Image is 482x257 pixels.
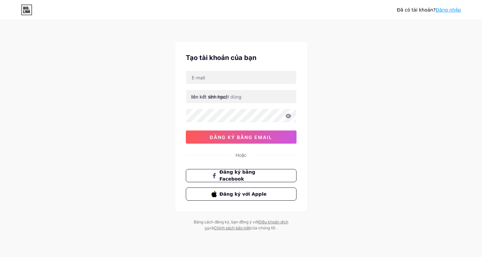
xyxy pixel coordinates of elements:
[186,130,297,144] button: đăng ký bằng email
[186,187,297,201] button: Đăng ký với Apple
[436,7,461,13] a: Đăng nhập
[219,169,255,182] font: Đăng ký bằng Facebook
[186,71,296,84] input: E-mail
[191,94,227,100] font: liên kết sinh học/
[186,169,297,182] button: Đăng ký bằng Facebook
[194,219,258,224] font: Bằng cách đăng ký, bạn đồng ý với
[210,134,272,140] font: đăng ký bằng email
[186,54,256,62] font: Tạo tài khoản của bạn
[214,225,250,230] a: Chính sách bảo mật
[236,152,247,158] font: Hoặc
[397,7,436,13] font: Đã có tài khoản?
[186,90,296,103] input: tên người dùng
[250,225,277,230] font: của chúng tôi .
[209,225,214,230] font: và
[219,191,267,197] font: Đăng ký với Apple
